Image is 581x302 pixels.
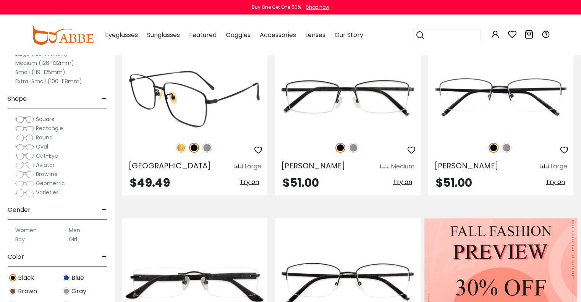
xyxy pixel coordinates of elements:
[36,170,58,178] span: Browline
[147,31,180,39] span: Sunglasses
[489,143,498,153] img: Black
[550,162,567,171] div: Large
[15,58,74,68] label: Medium (126-132mm)
[122,62,267,134] img: Black Morocco - Titanium ,Adjust Nose Pads
[15,125,34,132] img: Rectangle.png
[15,171,34,178] img: Browline.png
[130,174,170,191] span: $49.49
[391,177,414,187] button: Try on
[63,287,70,295] img: Gray
[36,189,59,196] span: Varieties
[15,226,37,235] label: Women
[275,62,420,134] img: Black Liam - Titanium ,Adjust Nose Pads
[15,77,82,86] label: Extra-Small (100-118mm)
[15,152,34,160] img: Cat-Eye.png
[428,62,573,134] img: Black Noah - Titanium ,Adjust Nose Pads
[252,4,301,11] div: Buy One Get One 50%
[380,164,389,170] img: size ruler
[15,235,25,244] label: Boy
[8,248,24,266] span: Color
[63,274,70,281] img: Blue
[36,161,55,169] span: Aviator
[8,201,31,219] span: Gender
[9,287,16,295] img: Brown
[540,164,549,170] img: size ruler
[71,287,86,296] span: Gray
[238,177,261,187] button: Try on
[69,226,80,235] label: Men
[31,26,94,45] img: abbeglasses.com
[436,174,472,191] span: $51.00
[281,160,345,171] span: [PERSON_NAME]
[335,31,363,39] span: Our Story
[36,134,53,141] span: Round
[71,273,84,283] span: Blue
[9,274,16,281] img: Black
[348,143,358,153] img: Gun
[36,152,58,160] span: Cat-Eye
[502,143,511,153] img: Gun
[69,235,77,244] label: Girl
[391,162,414,171] div: Medium
[15,68,65,77] label: Small (119-125mm)
[102,90,107,108] span: -
[244,162,261,171] div: Large
[434,160,498,171] span: [PERSON_NAME]
[305,31,325,39] span: Lenses
[306,4,329,11] div: Shop now
[283,174,319,191] span: $51.00
[8,90,27,108] span: Shape
[176,143,186,153] img: Gold
[102,201,107,219] span: -
[36,143,48,150] span: Oval
[226,31,251,39] span: Goggles
[15,180,34,187] img: Geometric.png
[128,160,211,171] span: [GEOGRAPHIC_DATA]
[18,273,34,283] span: Black
[189,143,199,153] img: Black
[260,31,296,39] span: Accessories
[189,31,217,39] span: Featured
[15,161,34,169] img: Aviator.png
[393,178,412,186] span: Try on
[15,189,34,197] img: Varieties.png
[15,116,34,123] img: Square.png
[15,134,34,142] img: Round.png
[102,248,107,266] span: -
[234,164,243,170] img: size ruler
[335,143,345,153] img: Black
[302,4,329,10] a: Shop now
[36,179,65,187] span: Geometric
[240,178,259,186] span: Try on
[202,143,212,153] img: Gun
[18,287,37,296] span: Brown
[546,178,565,186] span: Try on
[36,124,63,132] span: Rectangle
[15,143,34,151] img: Oval.png
[544,177,567,187] button: Try on
[105,31,138,39] span: Eyeglasses
[36,115,55,123] span: Square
